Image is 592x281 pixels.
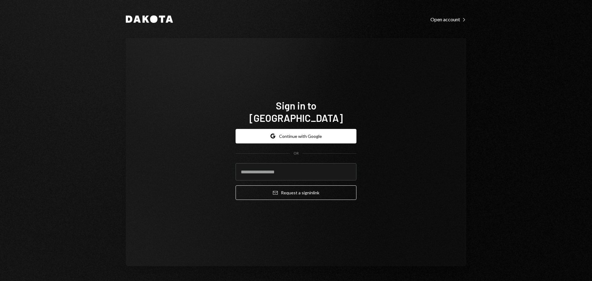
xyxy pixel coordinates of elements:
h1: Sign in to [GEOGRAPHIC_DATA] [236,99,356,124]
button: Continue with Google [236,129,356,143]
a: Open account [430,16,466,23]
button: Request a signinlink [236,185,356,200]
div: OR [294,151,299,156]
